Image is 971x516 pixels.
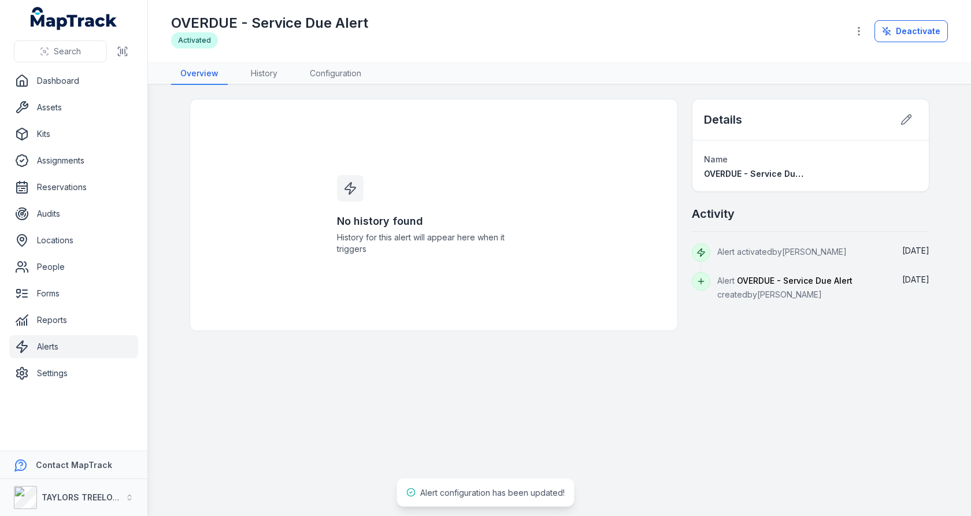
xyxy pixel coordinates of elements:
[902,274,929,284] span: [DATE]
[704,169,822,179] span: OVERDUE - Service Due Alert
[9,229,138,252] a: Locations
[9,255,138,279] a: People
[717,247,847,257] span: Alert activated by [PERSON_NAME]
[874,20,948,42] button: Deactivate
[9,122,138,146] a: Kits
[9,335,138,358] a: Alerts
[717,276,853,299] span: Alert created by [PERSON_NAME]
[737,276,853,285] span: OVERDUE - Service Due Alert
[9,96,138,119] a: Assets
[9,362,138,385] a: Settings
[36,460,112,470] strong: Contact MapTrack
[54,46,81,57] span: Search
[9,149,138,172] a: Assignments
[242,63,287,85] a: History
[171,14,368,32] h1: OVERDUE - Service Due Alert
[14,40,107,62] button: Search
[9,176,138,199] a: Reservations
[9,282,138,305] a: Forms
[9,309,138,332] a: Reports
[704,154,728,164] span: Name
[902,246,929,255] span: [DATE]
[171,63,228,85] a: Overview
[692,206,735,222] h2: Activity
[301,63,370,85] a: Configuration
[902,274,929,284] time: 28/08/2025, 3:08:37 pm
[9,69,138,92] a: Dashboard
[704,112,742,128] h2: Details
[171,32,218,49] div: Activated
[337,232,531,255] span: History for this alert will appear here when it triggers
[31,7,117,30] a: MapTrack
[9,202,138,225] a: Audits
[902,246,929,255] time: 28/08/2025, 3:09:11 pm
[42,492,138,502] strong: TAYLORS TREELOPPING
[337,213,531,229] h3: No history found
[420,488,565,498] span: Alert configuration has been updated!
